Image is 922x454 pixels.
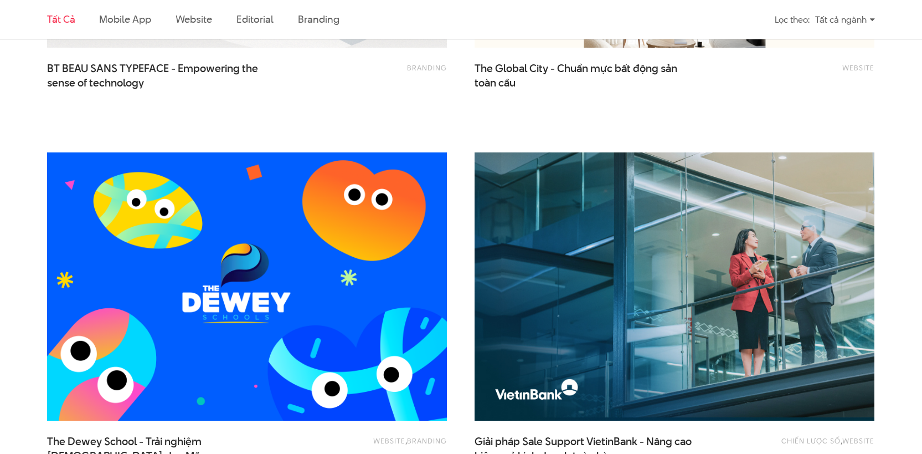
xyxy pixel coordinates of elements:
a: Website [373,436,405,446]
a: Chiến lược số [781,436,841,446]
span: School [104,434,137,449]
a: Branding [298,12,339,26]
a: Website [842,63,874,73]
a: Tất cả [47,12,75,26]
span: Dewey [68,434,102,449]
a: BT BEAU SANS TYPEFACE - Empowering thesense of technology [47,62,267,89]
span: Trải [146,434,162,449]
a: Website [176,12,212,26]
span: The Global City - Chuẩn mực bất động sản [475,62,694,89]
a: Branding [407,436,447,446]
div: Tất cả ngành [815,10,875,29]
div: Lọc theo: [775,10,810,29]
span: nghiệm [164,434,202,449]
a: The Global City - Chuẩn mực bất động sảntoàn cầu [475,62,694,89]
a: Branding [407,63,447,73]
img: Sale support VietinBank [475,152,874,421]
span: BT BEAU SANS TYPEFACE - Empowering the [47,62,267,89]
span: The [47,434,65,449]
span: toàn cầu [475,76,516,90]
a: Editorial [236,12,274,26]
a: Mobile app [99,12,151,26]
a: Website [842,436,874,446]
img: TDS the dewey school [27,139,467,434]
span: - [139,434,143,449]
span: sense of technology [47,76,144,90]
